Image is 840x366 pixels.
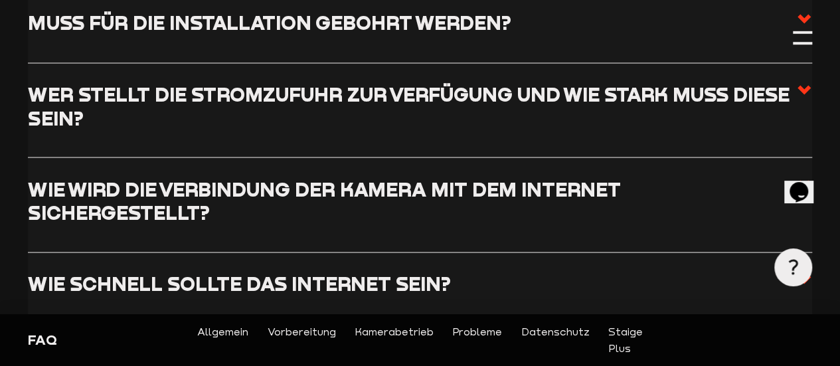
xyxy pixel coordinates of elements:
h3: Wie schnell sollte das Internet sein? [28,271,450,294]
iframe: chat widget [784,163,827,203]
h3: Wie wird die Verbindung der Kamera mit dem Internet sichergestellt? [28,177,796,224]
a: Vorbereitung [268,323,336,357]
h3: Muss für die Installation gebohrt werden? [28,11,511,34]
a: Datenschutz [521,323,589,357]
a: Probleme [452,323,502,357]
h3: Wer stellt die Stromzufuhr zur Verfügung und wie stark muss diese sein? [28,82,796,129]
div: FAQ [28,331,213,349]
a: Allgemein [197,323,248,357]
a: Staige Plus [608,323,643,357]
a: Kamerabetrieb [355,323,434,357]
